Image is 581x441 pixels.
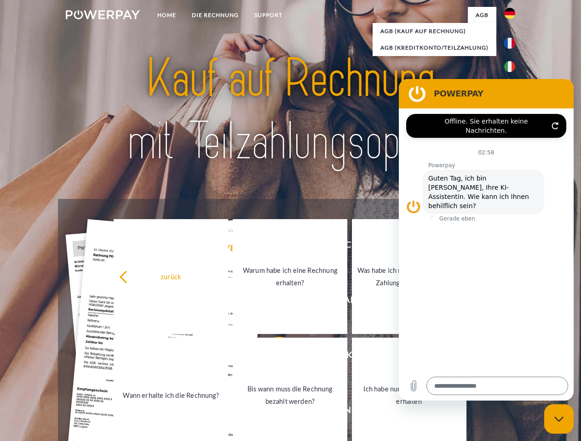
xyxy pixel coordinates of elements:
[119,270,223,283] div: zurück
[468,7,496,23] a: agb
[119,389,223,401] div: Wann erhalte ich die Rechnung?
[504,38,515,49] img: fr
[150,7,184,23] a: Home
[238,383,342,407] div: Bis wann muss die Rechnung bezahlt werden?
[544,404,574,434] iframe: Schaltfläche zum Öffnen des Messaging-Fensters; Konversation läuft
[184,7,247,23] a: DIE RECHNUNG
[66,10,140,19] img: logo-powerpay-white.svg
[238,264,342,289] div: Warum habe ich eine Rechnung erhalten?
[399,79,574,401] iframe: Messaging-Fenster
[504,61,515,72] img: it
[504,8,515,19] img: de
[88,44,493,176] img: title-powerpay_de.svg
[357,264,461,289] div: Was habe ich noch offen, ist meine Zahlung eingegangen?
[357,383,461,407] div: Ich habe nur eine Teillieferung erhalten
[373,23,496,40] a: AGB (Kauf auf Rechnung)
[373,40,496,56] a: AGB (Kreditkonto/Teilzahlung)
[247,7,290,23] a: SUPPORT
[352,219,466,334] a: Was habe ich noch offen, ist meine Zahlung eingegangen?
